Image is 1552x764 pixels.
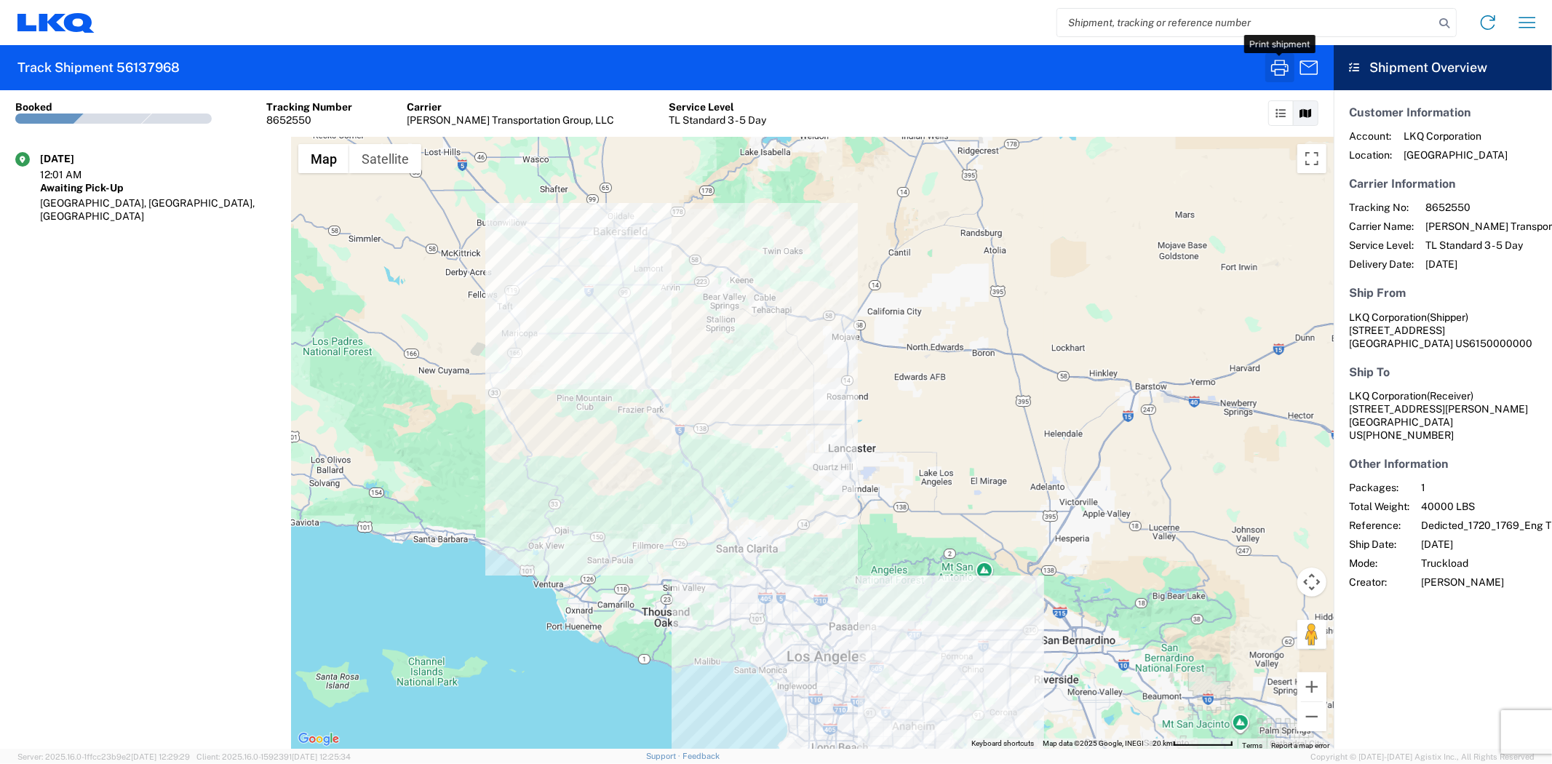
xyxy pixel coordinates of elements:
span: [STREET_ADDRESS] [1349,325,1445,336]
div: [PERSON_NAME] Transportation Group, LLC [407,114,614,127]
a: Feedback [683,752,720,760]
a: Support [646,752,683,760]
span: Tracking No: [1349,201,1414,214]
address: [GEOGRAPHIC_DATA] US [1349,389,1537,442]
h5: Carrier Information [1349,177,1537,191]
span: [PHONE_NUMBER] [1363,429,1454,441]
button: Toggle fullscreen view [1297,144,1326,173]
span: LKQ Corporation [1404,130,1508,143]
span: LKQ Corporation [STREET_ADDRESS][PERSON_NAME] [1349,390,1528,415]
div: [DATE] [40,152,113,165]
button: Show satellite imagery [349,144,421,173]
h5: Other Information [1349,457,1537,471]
span: Creator: [1349,576,1409,589]
div: [GEOGRAPHIC_DATA], [GEOGRAPHIC_DATA], [GEOGRAPHIC_DATA] [40,196,276,223]
span: Packages: [1349,481,1409,494]
span: (Receiver) [1427,390,1473,402]
span: [GEOGRAPHIC_DATA] [1404,148,1508,162]
h5: Customer Information [1349,106,1537,119]
button: Map camera controls [1297,568,1326,597]
span: Mode: [1349,557,1409,570]
span: Carrier Name: [1349,220,1414,233]
span: Map data ©2025 Google, INEGI [1043,739,1144,747]
h5: Ship From [1349,286,1537,300]
span: Account: [1349,130,1392,143]
button: Drag Pegman onto the map to open Street View [1297,620,1326,649]
span: Total Weight: [1349,500,1409,513]
div: Service Level [669,100,766,114]
a: Report a map error [1271,741,1329,749]
span: [DATE] 12:29:29 [131,752,190,761]
div: Awaiting Pick-Up [40,181,276,194]
span: 20 km [1153,739,1173,747]
span: (Shipper) [1427,311,1468,323]
span: Location: [1349,148,1392,162]
h2: Track Shipment 56137968 [17,59,180,76]
a: Terms [1242,741,1262,749]
h5: Ship To [1349,365,1537,379]
button: Keyboard shortcuts [971,739,1034,749]
span: Reference: [1349,519,1409,532]
span: Copyright © [DATE]-[DATE] Agistix Inc., All Rights Reserved [1310,750,1535,763]
input: Shipment, tracking or reference number [1057,9,1434,36]
div: 12:01 AM [40,168,113,181]
button: Map Scale: 20 km per 79 pixels [1148,739,1238,749]
button: Zoom out [1297,702,1326,731]
header: Shipment Overview [1334,45,1552,90]
span: Client: 2025.16.0-1592391 [196,752,351,761]
span: Service Level: [1349,239,1414,252]
div: 8652550 [266,114,352,127]
span: Ship Date: [1349,538,1409,551]
button: Zoom in [1297,672,1326,701]
a: Open this area in Google Maps (opens a new window) [295,730,343,749]
span: 6150000000 [1469,338,1532,349]
address: [GEOGRAPHIC_DATA] US [1349,311,1537,350]
span: LKQ Corporation [1349,311,1427,323]
span: Delivery Date: [1349,258,1414,271]
div: Carrier [407,100,614,114]
div: Tracking Number [266,100,352,114]
div: Booked [15,100,52,114]
button: Show street map [298,144,349,173]
span: Server: 2025.16.0-1ffcc23b9e2 [17,752,190,761]
span: [DATE] 12:25:34 [292,752,351,761]
img: Google [295,730,343,749]
div: TL Standard 3 - 5 Day [669,114,766,127]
